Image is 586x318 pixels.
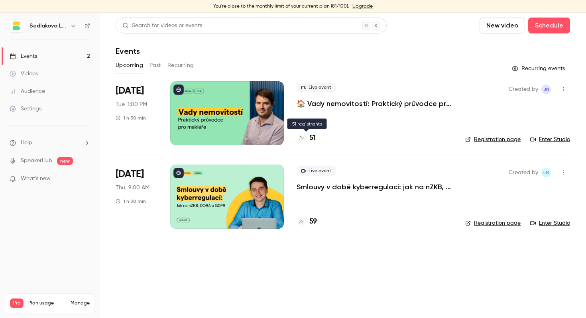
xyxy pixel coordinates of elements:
[297,99,452,108] a: 🏠 Vady nemovitostí: Praktický průvodce pro makléře
[116,100,147,108] span: Tue, 1:00 PM
[10,70,38,78] div: Videos
[116,81,157,145] div: Aug 12 Tue, 1:00 PM (Europe/Prague)
[10,139,90,147] li: help-dropdown-opener
[352,3,373,10] a: Upgrade
[10,105,41,113] div: Settings
[541,168,551,177] span: Lucie Nováčková
[297,83,336,92] span: Live event
[116,198,146,204] div: 1 h 30 min
[116,46,140,56] h1: Events
[149,59,161,72] button: Past
[530,135,570,143] a: Enter Studio
[167,59,194,72] button: Recurring
[528,18,570,33] button: Schedule
[21,157,52,165] a: SpeakerHub
[116,184,149,192] span: Thu, 9:00 AM
[116,165,157,228] div: Aug 21 Thu, 9:00 AM (Europe/Prague)
[21,139,32,147] span: Help
[28,300,66,306] span: Plan usage
[10,52,37,60] div: Events
[509,168,538,177] span: Created by
[543,168,549,177] span: LN
[116,168,144,181] span: [DATE]
[509,84,538,94] span: Created by
[541,84,551,94] span: Jan Nuc
[116,115,146,121] div: 1 h 30 min
[309,133,316,143] h4: 51
[297,133,316,143] a: 51
[465,219,521,227] a: Registration page
[465,135,521,143] a: Registration page
[297,216,317,227] a: 59
[116,59,143,72] button: Upcoming
[297,182,452,192] a: Smlouvy v době kyberregulací: jak na nZKB, DORA a GDPR
[530,219,570,227] a: Enter Studio
[10,298,24,308] span: Pro
[543,84,549,94] span: JN
[29,22,67,30] h6: Sedlakova Legal
[480,18,525,33] button: New video
[309,216,317,227] h4: 59
[10,87,45,95] div: Audience
[71,300,90,306] a: Manage
[508,62,570,75] button: Recurring events
[57,157,73,165] span: new
[122,22,202,30] div: Search for videos or events
[10,20,23,32] img: Sedlakova Legal
[297,166,336,176] span: Live event
[21,175,51,183] span: What's new
[116,84,144,97] span: [DATE]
